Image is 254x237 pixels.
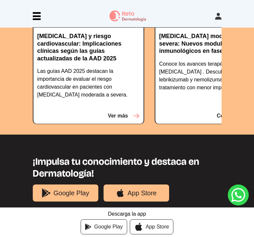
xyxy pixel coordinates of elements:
span: Google Play [94,223,123,231]
span: App Store [146,223,169,231]
div: Descarga la app [108,209,146,217]
a: whatsapp button [228,184,249,205]
span: App Store [127,188,157,198]
a: Google Play [33,184,98,202]
img: logo Reto dermatología [109,11,146,22]
a: App Store [130,219,173,234]
a: Google Play [81,219,127,234]
span: Google Play [53,188,89,198]
button: Ver más [108,112,139,120]
p: [MEDICAL_DATA] y riesgo cardiovascular: Implicaciones clínicas según las guías actualizadas de la... [37,32,140,62]
a: App Store [104,184,169,202]
p: Las guías AAD 2025 destacan la importancia de evaluar el riesgo cardiovascular en pacientes con [... [37,67,140,99]
p: Ver más [108,112,128,120]
a: [MEDICAL_DATA] y riesgo cardiovascular: Implicaciones clínicas según las guías actualizadas de la... [37,32,140,67]
p: Conocer más [217,112,250,120]
h3: ¡Impulsa tu conocimiento y destaca en Dermatología! [33,156,222,179]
